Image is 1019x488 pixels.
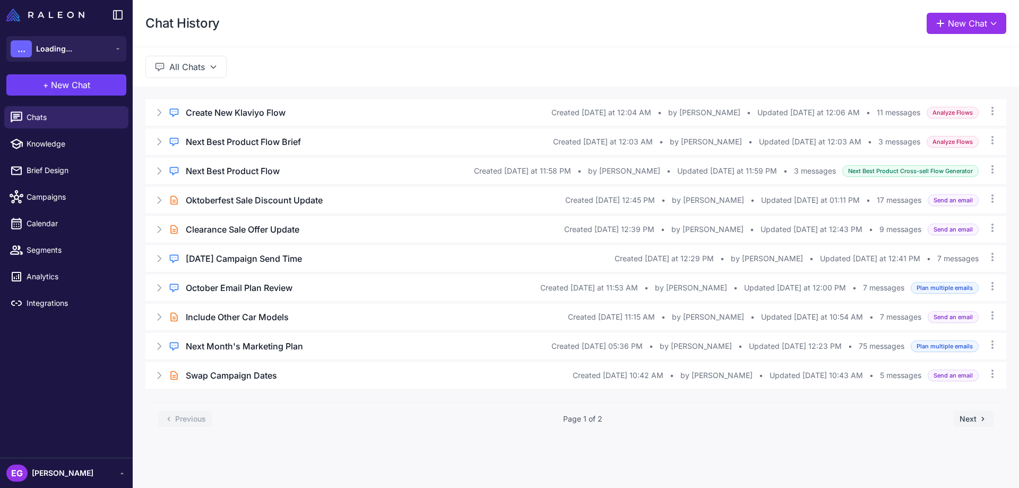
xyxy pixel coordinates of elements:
[809,253,814,264] span: •
[27,165,120,176] span: Brief Design
[644,282,649,294] span: •
[186,106,286,119] h3: Create New Klaviyo Flow
[671,224,744,235] span: by [PERSON_NAME]
[27,112,120,123] span: Chats
[877,107,920,118] span: 11 messages
[770,370,863,381] span: Updated [DATE] 10:43 AM
[869,311,874,323] span: •
[761,224,862,235] span: Updated [DATE] at 12:43 PM
[848,340,852,352] span: •
[6,8,84,21] img: Raleon Logo
[11,40,32,57] div: ...
[551,107,651,118] span: Created [DATE] at 12:04 AM
[733,282,738,294] span: •
[928,224,979,236] span: Send an email
[670,370,674,381] span: •
[4,133,128,155] a: Knowledge
[820,253,920,264] span: Updated [DATE] at 12:41 PM
[859,340,904,352] span: 75 messages
[145,56,227,78] button: All Chats
[927,136,979,148] span: Analyze Flows
[794,165,836,177] span: 3 messages
[615,253,714,264] span: Created [DATE] at 12:29 PM
[6,74,126,96] button: +New Chat
[928,311,979,323] span: Send an email
[750,311,755,323] span: •
[36,43,72,55] span: Loading...
[186,135,301,148] h3: Next Best Product Flow Brief
[731,253,803,264] span: by [PERSON_NAME]
[564,224,654,235] span: Created [DATE] 12:39 PM
[553,136,653,148] span: Created [DATE] at 12:03 AM
[879,224,921,235] span: 9 messages
[667,165,671,177] span: •
[186,281,292,294] h3: October Email Plan Review
[750,224,754,235] span: •
[748,136,753,148] span: •
[783,165,788,177] span: •
[661,194,666,206] span: •
[551,340,643,352] span: Created [DATE] 05:36 PM
[27,297,120,309] span: Integrations
[27,218,120,229] span: Calendar
[869,370,874,381] span: •
[573,370,663,381] span: Created [DATE] 10:42 AM
[186,369,277,382] h3: Swap Campaign Dates
[852,282,857,294] span: •
[868,136,872,148] span: •
[877,194,921,206] span: 17 messages
[749,340,842,352] span: Updated [DATE] 12:23 PM
[927,107,979,119] span: Analyze Flows
[720,253,724,264] span: •
[953,411,994,427] button: Next
[6,8,89,21] a: Raleon Logo
[927,253,931,264] span: •
[588,165,660,177] span: by [PERSON_NAME]
[927,13,1006,34] button: New Chat
[866,107,870,118] span: •
[27,271,120,282] span: Analytics
[757,107,860,118] span: Updated [DATE] at 12:06 AM
[928,370,979,382] span: Send an email
[4,186,128,208] a: Campaigns
[672,194,744,206] span: by [PERSON_NAME]
[658,107,662,118] span: •
[937,253,979,264] span: 7 messages
[842,165,979,177] span: Next Best Product Cross-sell Flow Generator
[474,165,571,177] span: Created [DATE] at 11:58 PM
[761,311,863,323] span: Updated [DATE] at 10:54 AM
[880,370,921,381] span: 5 messages
[866,194,870,206] span: •
[4,239,128,261] a: Segments
[659,136,663,148] span: •
[145,15,220,32] h1: Chat History
[51,79,90,91] span: New Chat
[750,194,755,206] span: •
[186,223,299,236] h3: Clearance Sale Offer Update
[863,282,904,294] span: 7 messages
[738,340,742,352] span: •
[4,266,128,288] a: Analytics
[32,467,93,479] span: [PERSON_NAME]
[186,340,303,353] h3: Next Month's Marketing Plan
[4,212,128,235] a: Calendar
[761,194,860,206] span: Updated [DATE] at 01:11 PM
[568,311,655,323] span: Created [DATE] 11:15 AM
[680,370,753,381] span: by [PERSON_NAME]
[577,165,582,177] span: •
[661,224,665,235] span: •
[661,311,666,323] span: •
[540,282,638,294] span: Created [DATE] at 11:53 AM
[649,340,653,352] span: •
[668,107,740,118] span: by [PERSON_NAME]
[911,282,979,294] span: Plan multiple emails
[43,79,49,91] span: +
[27,138,120,150] span: Knowledge
[759,370,763,381] span: •
[759,136,861,148] span: Updated [DATE] at 12:03 AM
[186,165,280,177] h3: Next Best Product Flow
[27,191,120,203] span: Campaigns
[27,244,120,256] span: Segments
[880,311,921,323] span: 7 messages
[4,159,128,182] a: Brief Design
